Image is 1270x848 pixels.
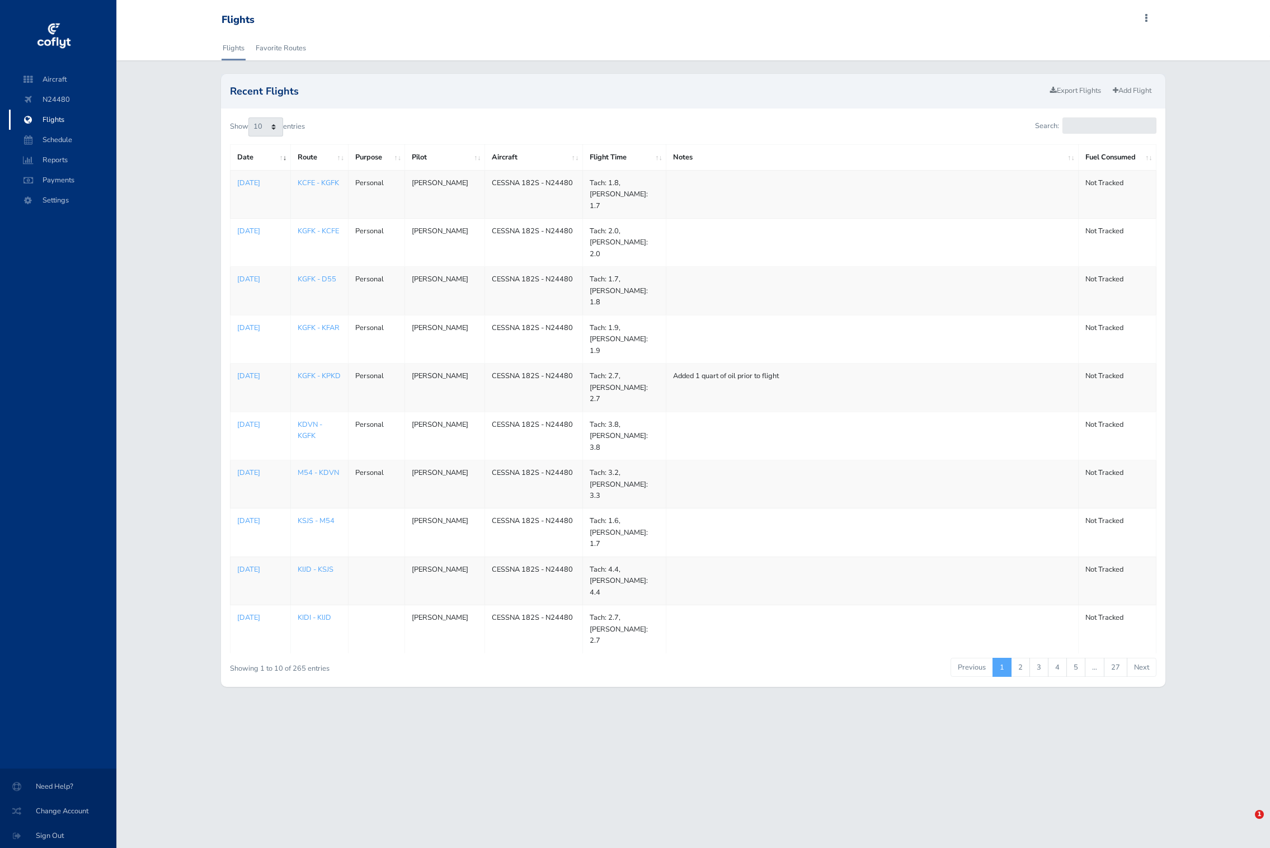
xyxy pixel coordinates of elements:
[230,86,1045,96] h2: Recent Flights
[222,36,246,60] a: Flights
[1079,412,1156,460] td: Not Tracked
[20,130,105,150] span: Schedule
[1079,508,1156,557] td: Not Tracked
[237,370,284,381] a: [DATE]
[35,20,72,53] img: coflyt logo
[1079,605,1156,653] td: Not Tracked
[485,412,583,460] td: CESSNA 182S - N24480
[1079,364,1156,412] td: Not Tracked
[248,117,283,136] select: Showentries
[582,605,666,653] td: Tach: 2.7, [PERSON_NAME]: 2.7
[405,315,485,363] td: [PERSON_NAME]
[348,219,405,267] td: Personal
[485,460,583,508] td: CESSNA 182S - N24480
[298,178,339,188] a: KCFE - KGFK
[405,145,485,170] th: Pilot: activate to sort column ascending
[1079,145,1156,170] th: Fuel Consumed: activate to sort column ascending
[237,467,284,478] a: [DATE]
[405,170,485,218] td: [PERSON_NAME]
[1079,170,1156,218] td: Not Tracked
[582,364,666,412] td: Tach: 2.7, [PERSON_NAME]: 2.7
[1048,658,1067,677] a: 4
[298,274,336,284] a: KGFK - D55
[666,145,1079,170] th: Notes: activate to sort column ascending
[298,371,341,381] a: KGFK - KPKD
[405,219,485,267] td: [PERSON_NAME]
[1035,117,1156,134] label: Search:
[298,420,322,441] a: KDVN - KGFK
[1079,219,1156,267] td: Not Tracked
[298,516,335,526] a: KSJS - M54
[582,508,666,557] td: Tach: 1.6, [PERSON_NAME]: 1.7
[582,170,666,218] td: Tach: 1.8, [PERSON_NAME]: 1.7
[230,117,305,136] label: Show entries
[20,190,105,210] span: Settings
[348,145,405,170] th: Purpose: activate to sort column ascending
[237,177,284,189] a: [DATE]
[1029,658,1048,677] a: 3
[1066,658,1085,677] a: 5
[237,564,284,575] a: [DATE]
[1079,460,1156,508] td: Not Tracked
[582,219,666,267] td: Tach: 2.0, [PERSON_NAME]: 2.0
[405,364,485,412] td: [PERSON_NAME]
[405,460,485,508] td: [PERSON_NAME]
[255,36,307,60] a: Favorite Routes
[230,145,290,170] th: Date: activate to sort column ascending
[298,564,333,574] a: KIJD - KSJS
[405,267,485,315] td: [PERSON_NAME]
[348,170,405,218] td: Personal
[222,14,255,26] div: Flights
[1232,810,1259,837] iframe: Intercom live chat
[405,557,485,605] td: [PERSON_NAME]
[298,323,340,333] a: KGFK - KFAR
[348,315,405,363] td: Personal
[582,412,666,460] td: Tach: 3.8, [PERSON_NAME]: 3.8
[348,267,405,315] td: Personal
[237,322,284,333] p: [DATE]
[485,508,583,557] td: CESSNA 182S - N24480
[298,226,339,236] a: KGFK - KCFE
[13,776,103,797] span: Need Help?
[405,412,485,460] td: [PERSON_NAME]
[485,605,583,653] td: CESSNA 182S - N24480
[666,364,1079,412] td: Added 1 quart of oil prior to flight
[237,515,284,526] a: [DATE]
[582,460,666,508] td: Tach: 3.2, [PERSON_NAME]: 3.3
[1104,658,1127,677] a: 27
[20,110,105,130] span: Flights
[1255,810,1264,819] span: 1
[348,460,405,508] td: Personal
[13,826,103,846] span: Sign Out
[230,657,608,674] div: Showing 1 to 10 of 265 entries
[1079,267,1156,315] td: Not Tracked
[1127,658,1156,677] a: Next
[237,274,284,285] a: [DATE]
[582,315,666,363] td: Tach: 1.9, [PERSON_NAME]: 1.9
[1079,315,1156,363] td: Not Tracked
[582,267,666,315] td: Tach: 1.7, [PERSON_NAME]: 1.8
[237,225,284,237] a: [DATE]
[20,170,105,190] span: Payments
[1045,83,1106,99] a: Export Flights
[20,89,105,110] span: N24480
[298,613,331,623] a: KIDI - KIJD
[485,315,583,363] td: CESSNA 182S - N24480
[582,145,666,170] th: Flight Time: activate to sort column ascending
[993,658,1012,677] a: 1
[485,364,583,412] td: CESSNA 182S - N24480
[237,419,284,430] a: [DATE]
[1062,117,1156,134] input: Search:
[1011,658,1030,677] a: 2
[485,145,583,170] th: Aircraft: activate to sort column ascending
[405,605,485,653] td: [PERSON_NAME]
[348,412,405,460] td: Personal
